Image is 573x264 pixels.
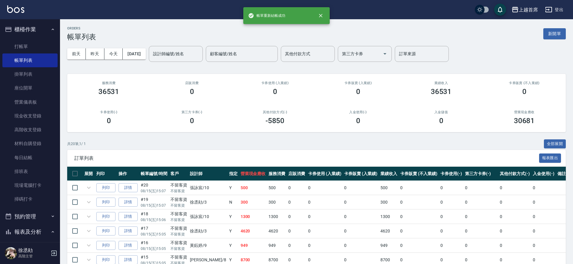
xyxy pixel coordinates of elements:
h2: 營業現金應收 [490,110,559,114]
td: 0 [287,195,307,209]
th: 展開 [83,167,95,181]
th: 營業現金應收 [239,167,267,181]
div: 上越首席 [519,6,538,14]
td: 500 [379,181,399,195]
td: 0 [307,181,343,195]
td: 0 [343,224,379,238]
h5: 徐丞勛 [18,247,49,253]
td: 0 [498,210,531,224]
td: Y [228,210,239,224]
button: 列印 [96,226,115,236]
th: 入金使用(-) [531,167,556,181]
button: [DATE] [123,48,145,59]
h3: 帳單列表 [67,33,96,41]
td: #16 [139,238,169,253]
td: 300 [379,195,399,209]
button: save [494,4,506,16]
a: 詳情 [118,241,138,250]
a: 詳情 [118,226,138,236]
th: 帳單編號/時間 [139,167,169,181]
td: #20 [139,181,169,195]
a: 營業儀表板 [2,95,58,109]
td: 500 [267,181,287,195]
a: 現金收支登錄 [2,109,58,123]
td: 0 [439,238,463,253]
td: 0 [287,224,307,238]
button: 全部展開 [544,139,566,149]
td: 0 [463,181,499,195]
td: 1300 [379,210,399,224]
th: 備註 [556,167,567,181]
h3: 0 [190,87,194,96]
td: 0 [307,195,343,209]
h2: 入金儲值 [407,110,475,114]
h2: 卡券使用(-) [74,110,143,114]
td: 0 [399,238,439,253]
button: 新開單 [543,28,566,39]
td: 0 [531,181,556,195]
td: 4620 [239,224,267,238]
span: 帳單重新結帳成功 [248,13,285,19]
button: 列印 [96,198,115,207]
div: 不留客資 [170,182,187,188]
td: 0 [307,210,343,224]
p: 共 20 筆, 1 / 1 [67,141,86,147]
td: 0 [307,224,343,238]
p: 不留客資 [170,246,187,251]
th: 業績收入 [379,167,399,181]
button: 上越首席 [509,4,540,16]
td: Y [228,224,239,238]
h3: 服務消費 [74,81,143,85]
td: 0 [498,195,531,209]
h3: 0 [356,87,360,96]
td: 949 [267,238,287,253]
th: 卡券使用 (入業績) [307,167,343,181]
h3: 0 [356,117,360,125]
p: 08/15 (五) 15:07 [141,203,167,208]
td: Y [228,181,239,195]
td: 0 [463,210,499,224]
a: 詳情 [118,212,138,221]
h2: 業績收入 [407,81,475,85]
h3: 36531 [431,87,452,96]
td: 0 [498,238,531,253]
a: 材料自購登錄 [2,137,58,150]
td: #19 [139,195,169,209]
td: 0 [531,238,556,253]
td: 949 [379,238,399,253]
td: 0 [399,195,439,209]
a: 報表目錄 [2,242,58,256]
td: 0 [399,210,439,224]
h3: 0 [107,117,111,125]
div: 不留客資 [170,240,187,246]
h2: 入金使用(-) [324,110,392,114]
td: 張詠宸 /10 [188,181,227,195]
td: 300 [239,195,267,209]
p: 08/15 (五) 15:06 [141,217,167,223]
a: 詳情 [118,183,138,193]
a: 排班表 [2,165,58,178]
td: 0 [498,224,531,238]
h3: 0 [439,117,443,125]
th: 第三方卡券(-) [463,167,499,181]
img: Person [5,247,17,259]
td: 張詠宸 /10 [188,210,227,224]
button: 今天 [104,48,123,59]
div: 不留客資 [170,225,187,232]
td: 0 [463,224,499,238]
td: 300 [267,195,287,209]
th: 列印 [95,167,117,181]
h2: 卡券使用 (入業績) [241,81,309,85]
td: 0 [343,181,379,195]
button: 登出 [543,4,566,15]
td: 0 [343,195,379,209]
th: 客戶 [169,167,189,181]
a: 現場電腦打卡 [2,178,58,192]
td: 0 [439,181,463,195]
td: Y [228,238,239,253]
th: 操作 [117,167,139,181]
h2: 卡券販賣 (入業績) [324,81,392,85]
a: 新開單 [543,31,566,36]
button: 列印 [96,212,115,221]
h2: 第三方卡券(-) [157,110,226,114]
